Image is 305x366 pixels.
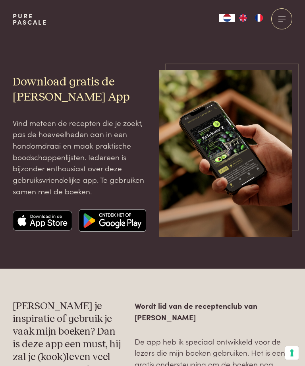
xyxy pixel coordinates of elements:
aside: Language selected: Nederlands [219,14,267,22]
button: Uw voorkeuren voor toestemming voor trackingtechnologieën [285,346,299,360]
img: Google app store [79,209,146,232]
img: iPhone Mockup 15 [159,70,292,237]
ul: Language list [235,14,267,22]
a: EN [235,14,251,22]
strong: Wordt lid van de receptenclub van [PERSON_NAME] [135,300,257,322]
p: Vind meteen de recepten die je zoekt, pas de hoeveelheden aan in een handomdraai en maak praktisc... [13,117,146,197]
img: Apple app store [13,209,72,232]
a: FR [251,14,267,22]
h2: Download gratis de [PERSON_NAME] App [13,75,146,104]
div: Language [219,14,235,22]
a: PurePascale [13,13,47,25]
a: NL [219,14,235,22]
